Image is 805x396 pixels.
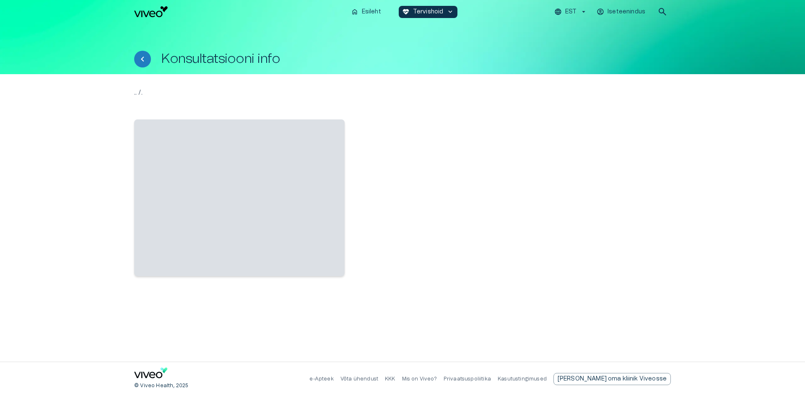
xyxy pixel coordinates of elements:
[558,375,667,383] p: [PERSON_NAME] oma kliinik Viveosse
[348,6,385,18] button: homeEsileht
[309,376,333,381] a: e-Apteek
[553,6,589,18] button: EST
[608,8,645,16] p: Iseteenindus
[447,8,454,16] span: keyboard_arrow_down
[385,376,395,381] a: KKK
[161,52,280,66] h1: Konsultatsiooni info
[654,3,671,20] button: open search modal
[444,376,491,381] a: Privaatsuspoliitika
[565,8,576,16] p: EST
[134,382,188,389] p: © Viveo Health, 2025
[362,8,381,16] p: Esileht
[134,88,671,98] p: .. / .
[553,373,671,385] a: Send email to partnership request to viveo
[340,375,378,383] p: Võta ühendust
[134,6,344,17] a: Navigate to homepage
[553,373,671,385] div: [PERSON_NAME] oma kliinik Viveosse
[498,376,547,381] a: Kasutustingimused
[413,8,444,16] p: Tervishoid
[399,6,458,18] button: ecg_heartTervishoidkeyboard_arrow_down
[657,7,667,17] span: search
[134,51,151,67] button: Tagasi
[134,368,168,381] a: Navigate to home page
[351,8,358,16] span: home
[595,6,647,18] button: Iseteenindus
[402,8,410,16] span: ecg_heart
[134,6,168,17] img: Viveo logo
[134,119,345,276] span: ‌
[402,375,437,383] p: Mis on Viveo?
